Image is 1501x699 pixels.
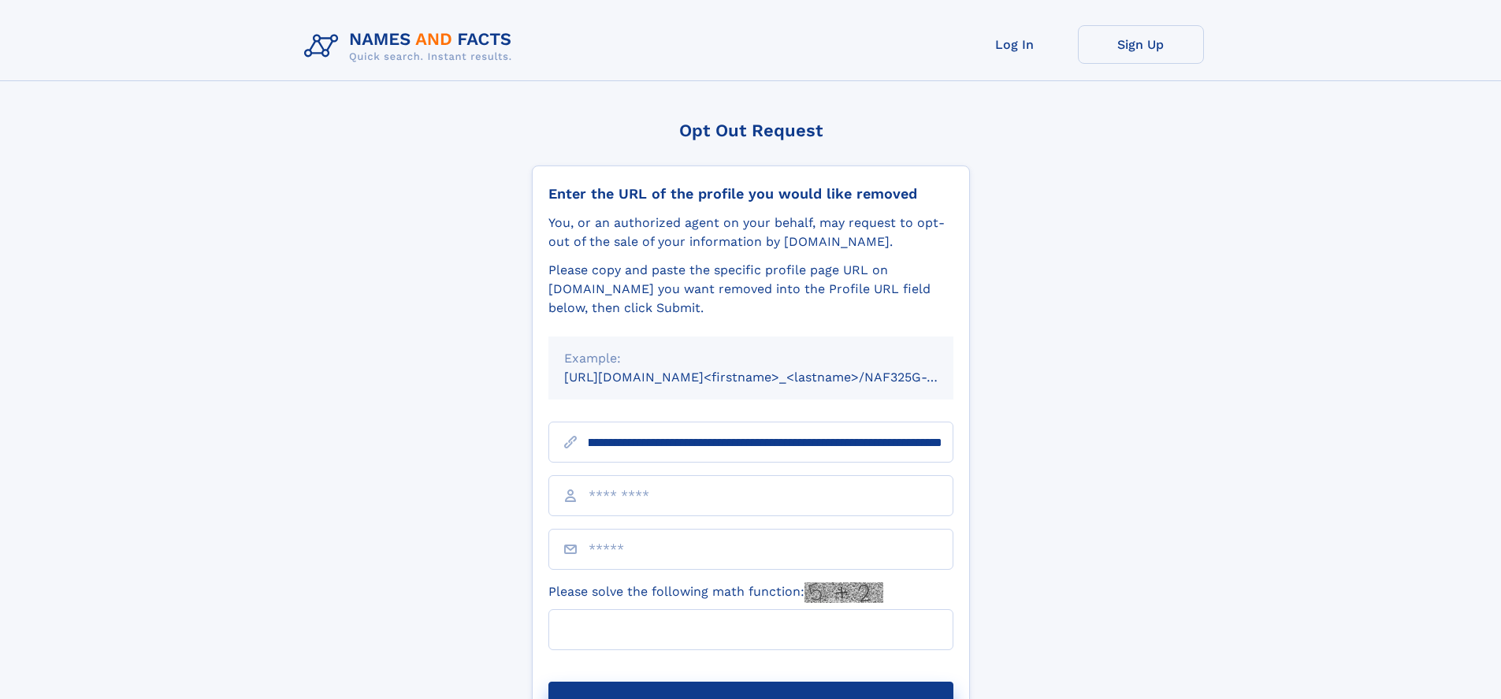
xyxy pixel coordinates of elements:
[548,582,883,603] label: Please solve the following math function:
[298,25,525,68] img: Logo Names and Facts
[952,25,1078,64] a: Log In
[532,121,970,140] div: Opt Out Request
[1078,25,1204,64] a: Sign Up
[548,185,953,203] div: Enter the URL of the profile you would like removed
[564,370,983,385] small: [URL][DOMAIN_NAME]<firstname>_<lastname>/NAF325G-xxxxxxxx
[548,214,953,251] div: You, or an authorized agent on your behalf, may request to opt-out of the sale of your informatio...
[564,349,938,368] div: Example:
[548,261,953,318] div: Please copy and paste the specific profile page URL on [DOMAIN_NAME] you want removed into the Pr...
